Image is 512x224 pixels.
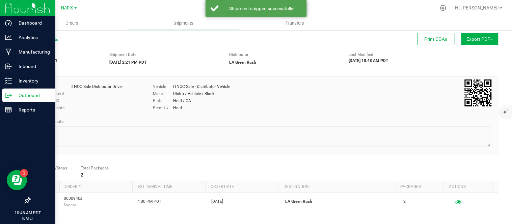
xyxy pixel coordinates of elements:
[439,5,448,11] div: Manage settings
[277,20,314,26] span: Transfers
[5,20,12,26] inline-svg: Dashboard
[5,34,12,41] inline-svg: Analytics
[465,79,492,106] qrcode: 20250915-011
[229,52,248,58] label: Distributor
[465,79,492,106] img: Scan me!
[173,105,182,111] div: Hold
[153,91,173,97] label: Make
[64,195,83,208] span: 00009403
[12,91,52,99] p: Outbound
[5,77,12,84] inline-svg: Inventory
[153,105,173,111] label: Permit #
[239,16,351,30] a: Transfers
[349,52,374,58] label: Last Modified
[461,33,498,45] button: Export PDF
[3,210,52,216] p: 10:48 AM PDT
[12,19,52,27] p: Dashboard
[64,202,83,208] p: Shipped
[7,170,27,190] iframe: Resource center
[12,77,52,85] p: Inventory
[153,98,173,104] label: Plate
[417,33,455,45] button: Print COAs
[395,181,444,193] th: Packages
[349,58,388,63] strong: [DATE] 10:48 AM PDT
[81,166,109,170] span: Total Packages
[16,16,128,30] a: Orders
[20,169,28,177] iframe: Resource center unread badge
[81,172,83,178] strong: 2
[5,106,12,113] inline-svg: Reports
[56,20,87,26] span: Orders
[229,60,256,65] strong: LA Green Rush
[110,52,137,58] label: Shipment Date
[30,52,100,58] span: Shipment #
[278,181,395,193] th: Destination
[110,60,147,65] strong: [DATE] 2:21 PM PDT
[173,98,191,104] div: Hold / CA
[5,63,12,70] inline-svg: Inbound
[61,5,74,11] span: Nabis
[12,33,52,41] p: Analytics
[138,198,162,205] span: 4:00 PM PDT
[128,16,240,30] a: Shipments
[205,181,278,193] th: Order date
[425,36,448,42] span: Print COAs
[222,5,302,12] div: Shipment shipped successfully!
[212,198,223,205] span: [DATE]
[5,92,12,99] inline-svg: Outbound
[153,84,173,90] label: Vehicle
[5,49,12,55] inline-svg: Manufacturing
[3,216,52,221] p: [DATE]
[173,91,214,97] div: Distro / Vehicle / Black
[286,198,396,205] p: LA Green Rush
[444,181,492,193] th: Actions
[12,48,52,56] p: Manufacturing
[467,36,493,42] span: Export PDF
[132,181,205,193] th: Est. arrival time
[404,198,406,205] span: 2
[173,84,230,90] div: ITNOC Sale - Distributor Vehicle
[455,5,499,10] span: Hi, [PERSON_NAME]!
[12,106,52,114] p: Reports
[12,62,52,70] p: Inbound
[71,84,123,90] div: ITNOC Sale Distributor Driver
[164,20,203,26] span: Shipments
[59,181,132,193] th: Order #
